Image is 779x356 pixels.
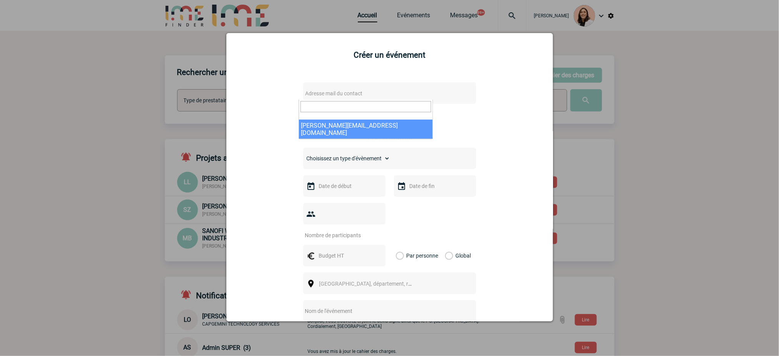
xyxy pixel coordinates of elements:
h2: Créer un événement [236,50,543,60]
li: [PERSON_NAME][EMAIL_ADDRESS][DOMAIN_NAME] [299,120,433,139]
input: Budget HT [317,251,370,261]
label: Global [445,245,450,266]
input: Nombre de participants [303,230,375,240]
input: Date de début [317,181,370,191]
input: Nom de l'événement [303,306,456,316]
span: [GEOGRAPHIC_DATA], département, région... [319,281,426,287]
input: Date de fin [408,181,461,191]
label: Par personne [396,245,404,266]
span: Adresse mail du contact [306,90,363,96]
